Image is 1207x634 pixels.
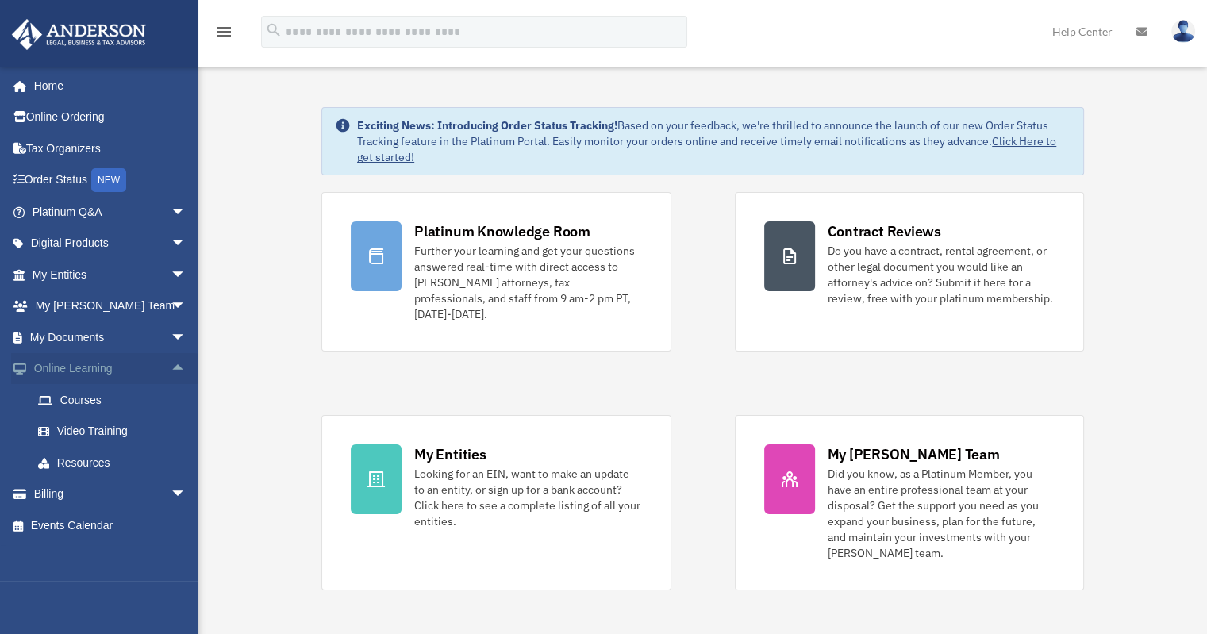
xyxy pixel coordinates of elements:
[11,353,210,385] a: Online Learningarrow_drop_up
[171,290,202,323] span: arrow_drop_down
[357,118,617,133] strong: Exciting News: Introducing Order Status Tracking!
[171,228,202,260] span: arrow_drop_down
[11,70,202,102] a: Home
[91,168,126,192] div: NEW
[828,444,1000,464] div: My [PERSON_NAME] Team
[414,243,641,322] div: Further your learning and get your questions answered real-time with direct access to [PERSON_NAM...
[414,221,590,241] div: Platinum Knowledge Room
[171,196,202,229] span: arrow_drop_down
[7,19,151,50] img: Anderson Advisors Platinum Portal
[11,259,210,290] a: My Entitiesarrow_drop_down
[357,117,1071,165] div: Based on your feedback, we're thrilled to announce the launch of our new Order Status Tracking fe...
[321,415,671,590] a: My Entities Looking for an EIN, want to make an update to an entity, or sign up for a bank accoun...
[214,22,233,41] i: menu
[11,290,210,322] a: My [PERSON_NAME] Teamarrow_drop_down
[11,196,210,228] a: Platinum Q&Aarrow_drop_down
[11,228,210,259] a: Digital Productsarrow_drop_down
[828,466,1055,561] div: Did you know, as a Platinum Member, you have an entire professional team at your disposal? Get th...
[171,259,202,291] span: arrow_drop_down
[11,509,210,541] a: Events Calendar
[22,416,210,448] a: Video Training
[828,243,1055,306] div: Do you have a contract, rental agreement, or other legal document you would like an attorney's ad...
[414,444,486,464] div: My Entities
[735,192,1084,352] a: Contract Reviews Do you have a contract, rental agreement, or other legal document you would like...
[265,21,283,39] i: search
[171,478,202,511] span: arrow_drop_down
[22,447,210,478] a: Resources
[1171,20,1195,43] img: User Pic
[11,133,210,164] a: Tax Organizers
[414,466,641,529] div: Looking for an EIN, want to make an update to an entity, or sign up for a bank account? Click her...
[22,384,210,416] a: Courses
[828,221,941,241] div: Contract Reviews
[11,164,210,197] a: Order StatusNEW
[735,415,1084,590] a: My [PERSON_NAME] Team Did you know, as a Platinum Member, you have an entire professional team at...
[11,102,210,133] a: Online Ordering
[11,478,210,510] a: Billingarrow_drop_down
[11,321,210,353] a: My Documentsarrow_drop_down
[214,28,233,41] a: menu
[171,353,202,386] span: arrow_drop_up
[357,134,1056,164] a: Click Here to get started!
[171,321,202,354] span: arrow_drop_down
[321,192,671,352] a: Platinum Knowledge Room Further your learning and get your questions answered real-time with dire...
